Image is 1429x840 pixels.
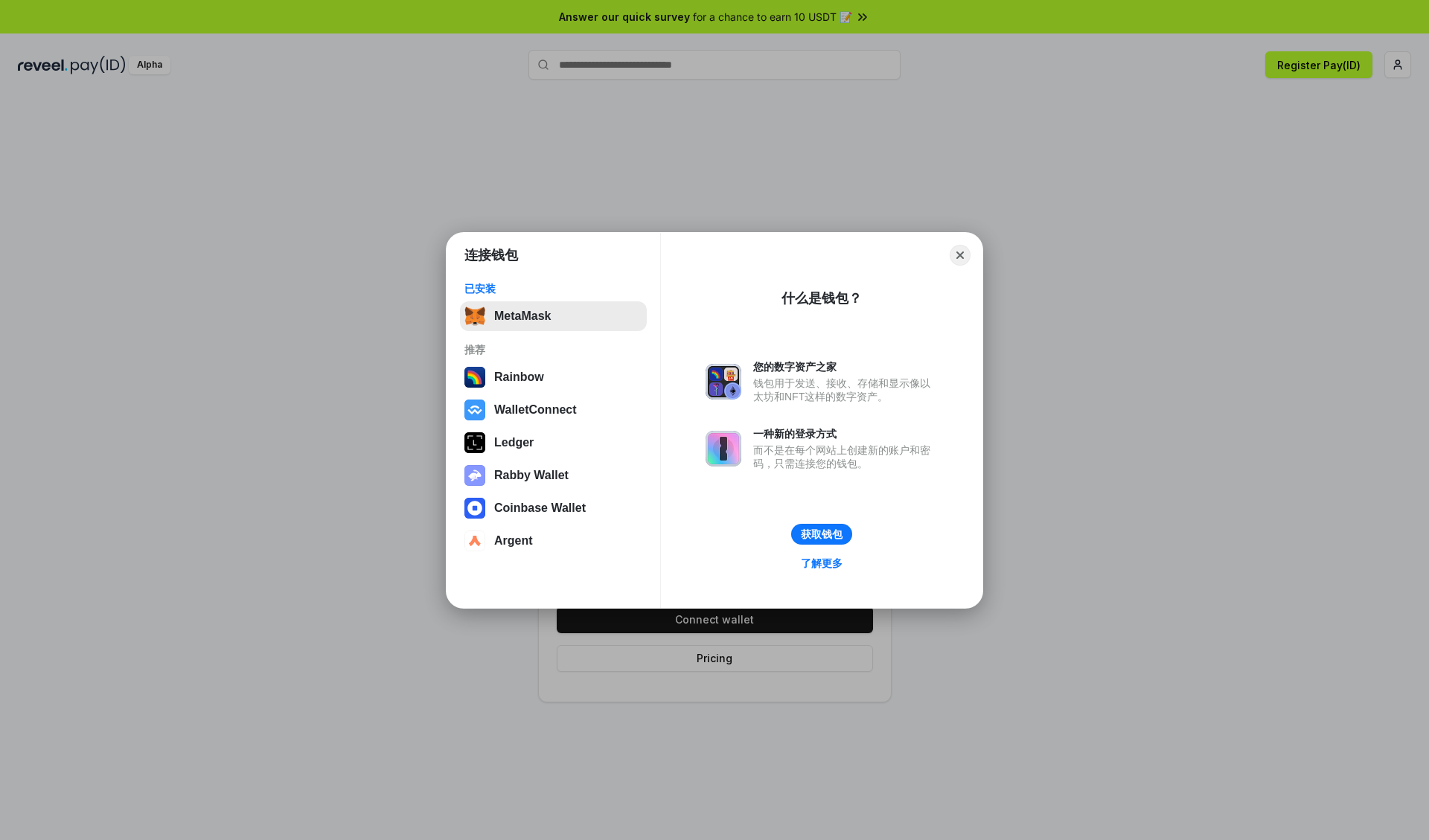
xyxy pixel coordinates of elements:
[494,469,569,482] div: Rabby Wallet
[464,432,485,453] img: svg+xml,%3Csvg%20xmlns%3D%22http%3A%2F%2Fwww.w3.org%2F2000%2Fsvg%22%20width%3D%2228%22%20height%3...
[706,431,741,467] img: svg+xml,%3Csvg%20xmlns%3D%22http%3A%2F%2Fwww.w3.org%2F2000%2Fsvg%22%20fill%3D%22none%22%20viewBox...
[494,501,586,515] div: Coinbase Wallet
[460,301,647,331] button: MetaMask
[464,400,485,420] img: svg+xml,%3Csvg%20width%3D%2228%22%20height%3D%2228%22%20viewBox%3D%220%200%2028%2028%22%20fill%3D...
[494,403,577,417] div: WalletConnect
[791,524,852,545] button: 获取钱包
[753,360,938,373] div: 您的数字资产之家
[464,282,642,295] div: 已安装
[464,530,485,551] img: svg+xml,%3Csvg%20width%3D%2228%22%20height%3D%2228%22%20viewBox%3D%220%200%2028%2028%22%20fill%3D...
[464,367,485,388] img: svg+xml,%3Csvg%20width%3D%22120%22%20height%3D%22120%22%20viewBox%3D%220%200%20120%20120%22%20fil...
[753,427,938,440] div: 一种新的登录方式
[706,364,741,400] img: svg+xml,%3Csvg%20xmlns%3D%22http%3A%2F%2Fwww.w3.org%2F2000%2Fsvg%22%20fill%3D%22none%22%20viewBox...
[460,461,647,490] button: Rabby Wallet
[781,289,862,307] div: 什么是钱包？
[460,362,647,392] button: Rainbow
[460,493,647,523] button: Coinbase Wallet
[494,534,533,548] div: Argent
[753,376,938,403] div: 钱包用于发送、接收、存储和显示像以太坊和NFT这样的数字资产。
[464,465,485,486] img: svg+xml,%3Csvg%20xmlns%3D%22http%3A%2F%2Fwww.w3.org%2F2000%2Fsvg%22%20fill%3D%22none%22%20viewBox...
[494,436,534,449] div: Ledger
[464,306,485,327] img: svg+xml,%3Csvg%20fill%3D%22none%22%20height%3D%2233%22%20viewBox%3D%220%200%2035%2033%22%20width%...
[801,528,843,541] div: 获取钱包
[464,343,642,356] div: 推荐
[950,245,971,266] button: Close
[801,557,843,570] div: 了解更多
[753,443,938,470] div: 而不是在每个网站上创建新的账户和密码，只需连接您的钱包。
[792,554,851,573] a: 了解更多
[460,428,647,458] button: Ledger
[460,526,647,556] button: Argent
[494,310,551,323] div: MetaMask
[464,498,485,519] img: svg+xml,%3Csvg%20width%3D%2228%22%20height%3D%2228%22%20viewBox%3D%220%200%2028%2028%22%20fill%3D...
[494,371,544,384] div: Rainbow
[464,246,518,264] h1: 连接钱包
[460,395,647,425] button: WalletConnect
